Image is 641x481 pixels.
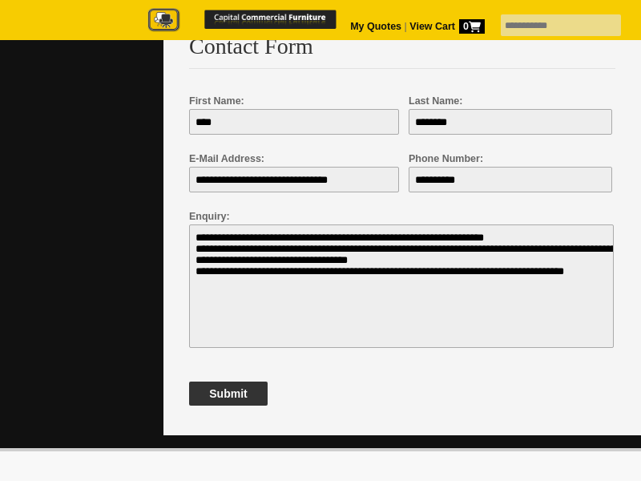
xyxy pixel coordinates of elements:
span: First Name: [189,95,244,107]
a: Capital Commercial Furniture Logo [20,8,581,38]
span: E-Mail Address: [189,153,264,164]
span: Last Name: [409,95,462,107]
span: Enquiry: [189,211,230,222]
img: Capital Commercial Furniture Logo [129,8,369,33]
span: Phone Number: [409,153,483,164]
button: Submit [189,382,268,406]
